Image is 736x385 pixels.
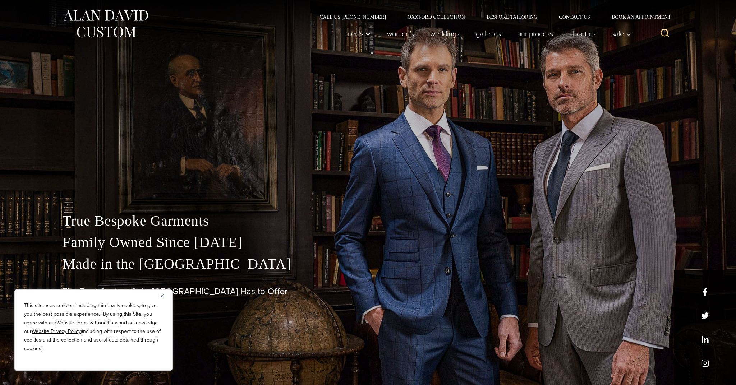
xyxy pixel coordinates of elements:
a: Call Us [PHONE_NUMBER] [309,14,397,19]
a: linkedin [701,335,709,343]
p: This site uses cookies, including third party cookies, to give you the best possible experience. ... [24,301,163,353]
button: View Search Form [656,25,673,42]
span: Sale [612,30,631,37]
img: Alan David Custom [63,8,149,40]
a: Oxxford Collection [397,14,476,19]
a: Book an Appointment [601,14,673,19]
a: Women’s [379,27,422,41]
p: True Bespoke Garments Family Owned Since [DATE] Made in the [GEOGRAPHIC_DATA] [63,210,673,275]
img: Close [161,294,164,297]
a: instagram [701,359,709,367]
a: x/twitter [701,312,709,320]
a: weddings [422,27,468,41]
nav: Secondary Navigation [309,14,673,19]
a: Galleries [468,27,509,41]
a: Contact Us [548,14,601,19]
span: Men’s [345,30,371,37]
a: facebook [701,288,709,296]
button: Close [161,291,169,300]
a: Our Process [509,27,561,41]
a: Bespoke Tailoring [476,14,548,19]
a: About Us [561,27,604,41]
h1: The Best Custom Suits [GEOGRAPHIC_DATA] Has to Offer [63,286,673,297]
nav: Primary Navigation [337,27,635,41]
a: Website Privacy Policy [32,328,81,335]
a: Website Terms & Conditions [56,319,119,326]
